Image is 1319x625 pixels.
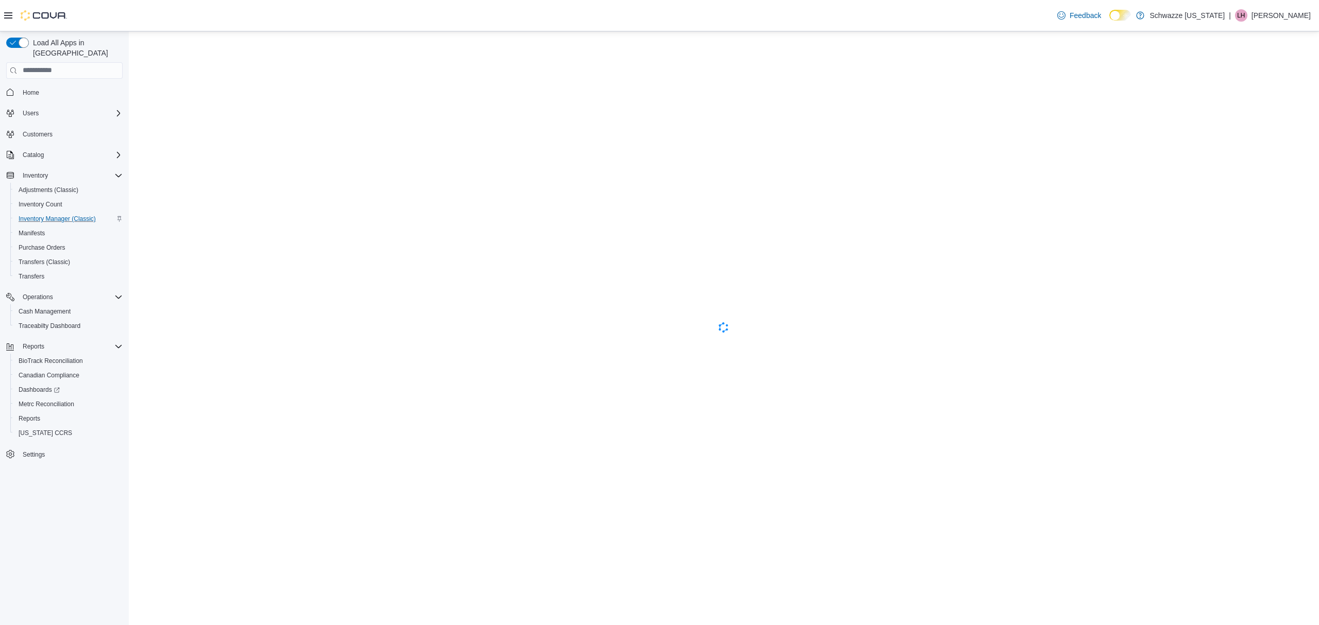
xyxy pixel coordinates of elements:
[19,86,123,99] span: Home
[10,397,127,411] button: Metrc Reconciliation
[14,305,123,318] span: Cash Management
[2,127,127,142] button: Customers
[19,229,45,237] span: Manifests
[19,322,80,330] span: Traceabilty Dashboard
[14,184,82,196] a: Adjustments (Classic)
[19,128,123,141] span: Customers
[10,319,127,333] button: Traceabilty Dashboard
[1235,9,1247,22] div: Lindsey Hudson
[14,369,123,381] span: Canadian Compliance
[19,448,49,461] a: Settings
[14,256,123,268] span: Transfers (Classic)
[14,198,66,211] a: Inventory Count
[2,148,127,162] button: Catalog
[29,38,123,58] span: Load All Apps in [GEOGRAPHIC_DATA]
[14,412,123,425] span: Reports
[10,426,127,440] button: [US_STATE] CCRS
[10,354,127,368] button: BioTrack Reconciliation
[2,290,127,304] button: Operations
[19,291,123,303] span: Operations
[14,398,123,410] span: Metrc Reconciliation
[1229,9,1231,22] p: |
[2,168,127,183] button: Inventory
[10,255,127,269] button: Transfers (Classic)
[23,171,48,180] span: Inventory
[14,384,123,396] span: Dashboards
[19,447,123,460] span: Settings
[19,149,48,161] button: Catalog
[19,357,83,365] span: BioTrack Reconciliation
[14,227,123,239] span: Manifests
[14,213,123,225] span: Inventory Manager (Classic)
[19,107,43,119] button: Users
[1109,10,1131,21] input: Dark Mode
[10,304,127,319] button: Cash Management
[14,227,49,239] a: Manifests
[1070,10,1101,21] span: Feedback
[23,293,53,301] span: Operations
[19,400,74,408] span: Metrc Reconciliation
[19,169,52,182] button: Inventory
[14,412,44,425] a: Reports
[19,169,123,182] span: Inventory
[10,226,127,240] button: Manifests
[14,427,76,439] a: [US_STATE] CCRS
[14,427,123,439] span: Washington CCRS
[10,383,127,397] a: Dashboards
[19,291,57,303] button: Operations
[14,320,84,332] a: Traceabilty Dashboard
[14,355,123,367] span: BioTrack Reconciliation
[10,212,127,226] button: Inventory Manager (Classic)
[10,411,127,426] button: Reports
[19,86,43,99] a: Home
[19,149,123,161] span: Catalog
[14,320,123,332] span: Traceabilty Dashboard
[23,450,45,459] span: Settings
[19,340,48,353] button: Reports
[19,386,60,394] span: Dashboards
[19,186,78,194] span: Adjustments (Classic)
[19,429,72,437] span: [US_STATE] CCRS
[10,183,127,197] button: Adjustments (Classic)
[21,10,67,21] img: Cova
[19,200,62,209] span: Inventory Count
[23,151,44,159] span: Catalog
[1252,9,1311,22] p: [PERSON_NAME]
[19,258,70,266] span: Transfers (Classic)
[14,241,70,254] a: Purchase Orders
[19,272,44,281] span: Transfers
[14,355,87,367] a: BioTrack Reconciliation
[23,109,39,117] span: Users
[19,244,65,252] span: Purchase Orders
[14,398,78,410] a: Metrc Reconciliation
[6,81,123,489] nav: Complex example
[14,256,74,268] a: Transfers (Classic)
[10,368,127,383] button: Canadian Compliance
[14,213,100,225] a: Inventory Manager (Classic)
[2,339,127,354] button: Reports
[14,184,123,196] span: Adjustments (Classic)
[23,130,53,138] span: Customers
[1053,5,1105,26] a: Feedback
[19,340,123,353] span: Reports
[2,446,127,461] button: Settings
[10,240,127,255] button: Purchase Orders
[14,241,123,254] span: Purchase Orders
[14,270,48,283] a: Transfers
[14,305,75,318] a: Cash Management
[10,197,127,212] button: Inventory Count
[14,198,123,211] span: Inventory Count
[2,106,127,120] button: Users
[19,107,123,119] span: Users
[14,369,83,381] a: Canadian Compliance
[19,215,96,223] span: Inventory Manager (Classic)
[2,85,127,100] button: Home
[19,414,40,423] span: Reports
[1149,9,1225,22] p: Schwazze [US_STATE]
[10,269,127,284] button: Transfers
[19,371,79,379] span: Canadian Compliance
[14,384,64,396] a: Dashboards
[14,270,123,283] span: Transfers
[1237,9,1245,22] span: LH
